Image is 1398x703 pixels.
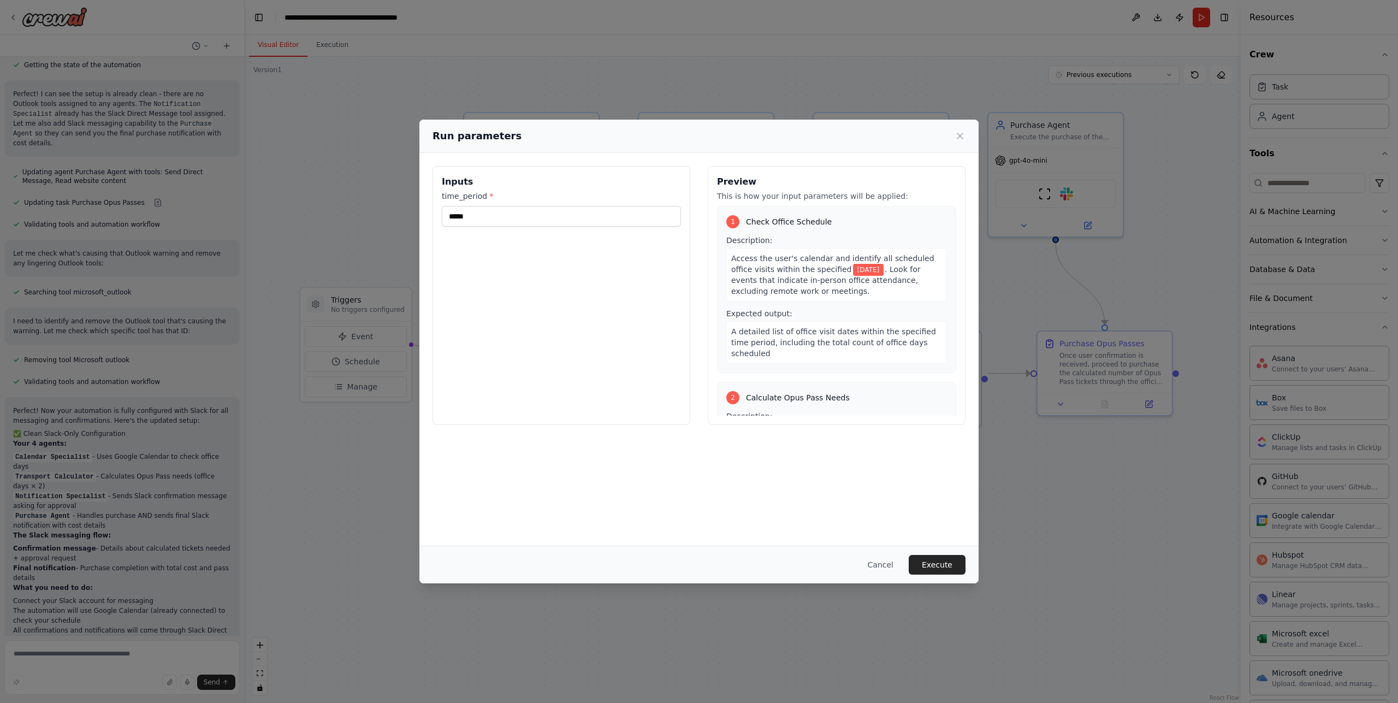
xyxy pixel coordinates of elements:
[746,392,850,403] span: Calculate Opus Pass Needs
[717,175,956,188] h3: Preview
[731,327,936,358] span: A detailed list of office visit dates within the specified time period, including the total count...
[853,264,884,276] span: Variable: time_period
[859,555,902,575] button: Cancel
[746,216,832,227] span: Check Office Schedule
[909,555,965,575] button: Execute
[717,191,956,202] p: This is how your input parameters will be applied:
[726,412,772,421] span: Description:
[726,309,792,318] span: Expected output:
[442,175,681,188] h3: Inputs
[731,254,934,274] span: Access the user's calendar and identify all scheduled office visits within the specified
[731,265,921,296] span: . Look for events that indicate in-person office attendance, excluding remote work or meetings.
[433,128,522,144] h2: Run parameters
[726,215,739,228] div: 1
[726,391,739,404] div: 2
[726,236,772,245] span: Description:
[442,191,681,202] label: time_period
